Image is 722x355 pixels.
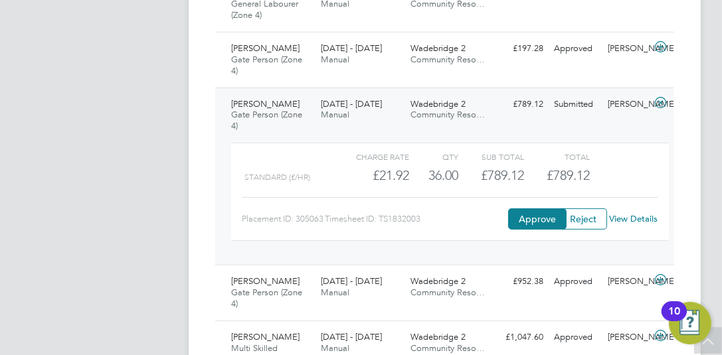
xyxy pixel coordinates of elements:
[410,287,485,298] span: Community Reso…
[410,342,485,354] span: Community Reso…
[549,271,602,293] div: Approved
[231,54,302,76] span: Gate Person (Zone 4)
[321,331,382,342] span: [DATE] - [DATE]
[602,94,656,115] div: [PERSON_NAME]
[495,94,549,115] div: £789.12
[410,42,466,54] span: Wadebridge 2
[231,275,300,287] span: [PERSON_NAME]
[325,208,508,230] div: Timesheet ID: TS1832003
[409,149,458,165] div: QTY
[409,165,458,186] div: 36.00
[321,342,349,354] span: Manual
[549,38,602,60] div: Approved
[321,287,349,298] span: Manual
[602,326,656,348] div: [PERSON_NAME]
[244,173,310,182] span: Standard (£/HR)
[231,109,302,131] span: Gate Person (Zone 4)
[321,98,382,109] span: [DATE] - [DATE]
[321,42,382,54] span: [DATE] - [DATE]
[410,331,466,342] span: Wadebridge 2
[559,208,607,230] button: Reject
[410,98,466,109] span: Wadebridge 2
[495,326,549,348] div: £1,047.60
[242,208,325,230] div: Placement ID: 305063
[508,208,567,230] button: Approve
[343,149,409,165] div: Charge rate
[602,271,656,293] div: [PERSON_NAME]
[410,275,466,287] span: Wadebridge 2
[321,275,382,287] span: [DATE] - [DATE]
[495,38,549,60] div: £197.28
[549,326,602,348] div: Approved
[549,94,602,115] div: Submitted
[410,109,485,120] span: Community Reso…
[524,149,590,165] div: Total
[321,109,349,120] span: Manual
[231,287,302,309] span: Gate Person (Zone 4)
[547,167,590,183] span: £789.12
[458,165,524,186] div: £789.12
[343,165,409,186] div: £21.92
[321,54,349,65] span: Manual
[668,311,680,328] div: 10
[602,38,656,60] div: [PERSON_NAME]
[410,54,485,65] span: Community Reso…
[231,42,300,54] span: [PERSON_NAME]
[231,98,300,109] span: [PERSON_NAME]
[458,149,524,165] div: Sub Total
[669,302,711,344] button: Open Resource Center, 10 new notifications
[609,213,658,224] a: View Details
[231,331,300,342] span: [PERSON_NAME]
[495,271,549,293] div: £952.38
